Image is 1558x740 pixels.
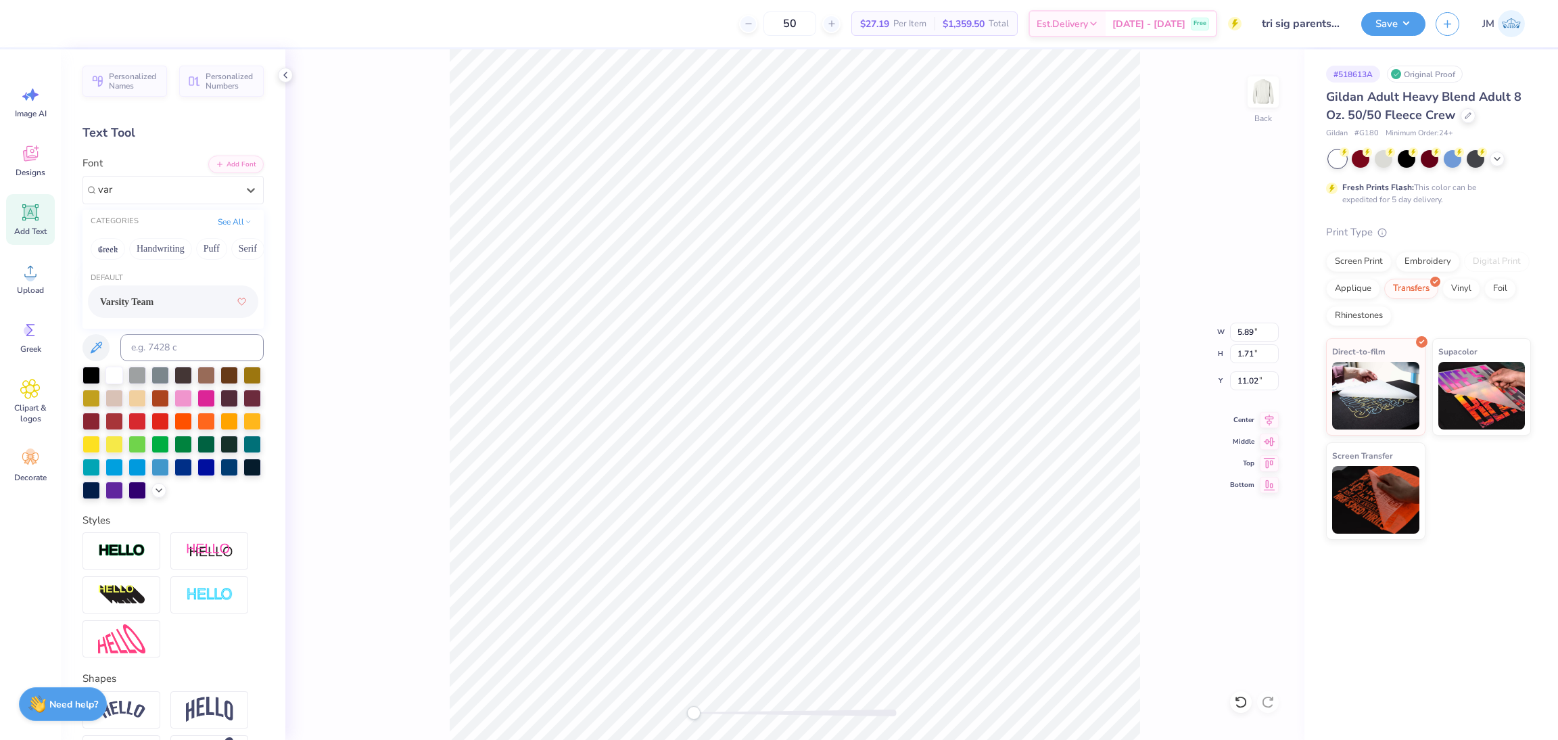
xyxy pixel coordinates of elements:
[1326,66,1380,83] div: # 518613A
[98,701,145,719] img: Arc
[14,226,47,237] span: Add Text
[1326,279,1380,299] div: Applique
[231,238,264,260] button: Serif
[1354,128,1379,139] span: # G180
[1230,480,1254,490] span: Bottom
[1476,10,1531,37] a: JM
[1387,66,1463,83] div: Original Proof
[1252,10,1351,37] input: Untitled Design
[100,295,154,309] span: Varsity Team
[98,543,145,559] img: Stroke
[82,273,264,284] div: Default
[186,697,233,722] img: Arch
[1112,17,1185,31] span: [DATE] - [DATE]
[208,156,264,173] button: Add Font
[15,108,47,119] span: Image AI
[1194,19,1206,28] span: Free
[129,238,192,260] button: Handwriting
[206,72,256,91] span: Personalized Numbers
[1386,128,1453,139] span: Minimum Order: 24 +
[17,285,44,296] span: Upload
[1326,252,1392,272] div: Screen Print
[14,472,47,483] span: Decorate
[763,11,816,36] input: – –
[1332,466,1419,534] img: Screen Transfer
[186,587,233,603] img: Negative Space
[196,238,227,260] button: Puff
[1361,12,1425,36] button: Save
[1326,225,1531,240] div: Print Type
[91,216,139,227] div: CATEGORIES
[82,513,110,528] label: Styles
[8,402,53,424] span: Clipart & logos
[1250,78,1277,106] img: Back
[109,72,159,91] span: Personalized Names
[687,706,701,720] div: Accessibility label
[49,698,98,711] strong: Need help?
[82,66,167,97] button: Personalized Names
[1484,279,1516,299] div: Foil
[989,17,1009,31] span: Total
[20,344,41,354] span: Greek
[1254,112,1272,124] div: Back
[1326,89,1521,123] span: Gildan Adult Heavy Blend Adult 8 Oz. 50/50 Fleece Crew
[1326,306,1392,326] div: Rhinestones
[1464,252,1530,272] div: Digital Print
[120,334,264,361] input: e.g. 7428 c
[179,66,264,97] button: Personalized Numbers
[214,215,256,229] button: See All
[860,17,889,31] span: $27.19
[1332,362,1419,430] img: Direct-to-film
[1230,458,1254,469] span: Top
[1438,344,1478,359] span: Supacolor
[1342,181,1509,206] div: This color can be expedited for 5 day delivery.
[1498,10,1525,37] img: John Michael Binayas
[1332,448,1393,463] span: Screen Transfer
[1442,279,1480,299] div: Vinyl
[82,671,116,687] label: Shapes
[1037,17,1088,31] span: Est. Delivery
[1396,252,1460,272] div: Embroidery
[1384,279,1438,299] div: Transfers
[98,624,145,653] img: Free Distort
[98,584,145,606] img: 3D Illusion
[186,542,233,559] img: Shadow
[82,156,103,171] label: Font
[1326,128,1348,139] span: Gildan
[16,167,45,178] span: Designs
[1230,436,1254,447] span: Middle
[943,17,985,31] span: $1,359.50
[893,17,926,31] span: Per Item
[1230,415,1254,425] span: Center
[82,124,264,142] div: Text Tool
[91,238,125,260] button: Greek
[1332,344,1386,359] span: Direct-to-film
[1482,16,1494,32] span: JM
[1438,362,1526,430] img: Supacolor
[1342,182,1414,193] strong: Fresh Prints Flash:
